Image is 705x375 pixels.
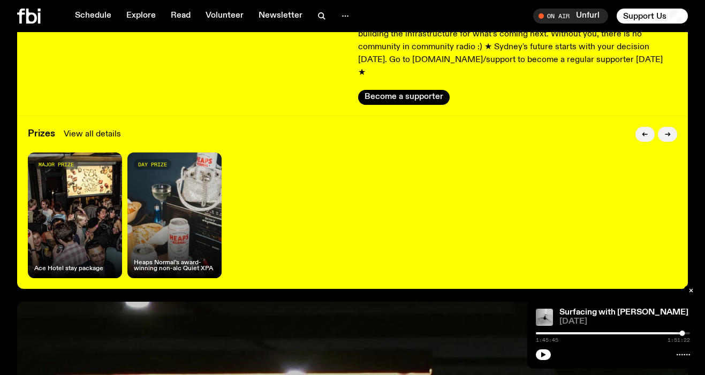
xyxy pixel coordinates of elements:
span: day prize [138,162,167,167]
button: Support Us [617,9,688,24]
a: Newsletter [252,9,309,24]
h3: Prizes [28,129,55,139]
span: [DATE] [559,318,690,326]
span: 1:45:45 [536,338,558,343]
h4: Ace Hotel stay package [34,266,103,272]
a: Surfacing with [PERSON_NAME] [559,308,688,317]
h4: Heaps Normal's award-winning non-alc Quiet XPA [134,260,215,272]
a: Volunteer [199,9,250,24]
button: Become a supporter [358,90,450,105]
span: Support Us [623,11,666,21]
a: Read [164,9,197,24]
a: Explore [120,9,162,24]
button: On AirUnfurl [533,9,608,24]
a: Schedule [69,9,118,24]
span: major prize [39,162,74,167]
span: 1:51:22 [668,338,690,343]
a: View all details [64,128,121,141]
